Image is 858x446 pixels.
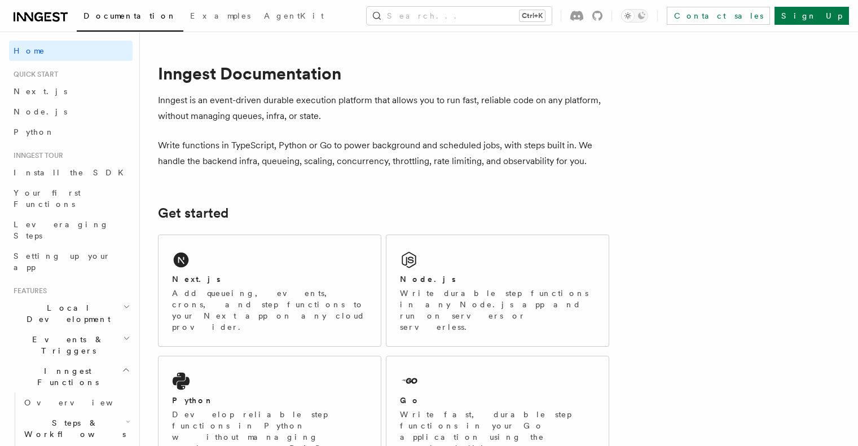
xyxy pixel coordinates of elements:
[400,273,456,285] h2: Node.js
[158,235,381,347] a: Next.jsAdd queueing, events, crons, and step functions to your Next app on any cloud provider.
[158,205,228,221] a: Get started
[9,122,133,142] a: Python
[257,3,331,30] a: AgentKit
[158,138,609,169] p: Write functions in TypeScript, Python or Go to power background and scheduled jobs, with steps bu...
[9,70,58,79] span: Quick start
[9,286,47,295] span: Features
[20,392,133,413] a: Overview
[9,183,133,214] a: Your first Functions
[9,81,133,101] a: Next.js
[400,288,595,333] p: Write durable step functions in any Node.js app and run on servers or serverless.
[367,7,552,25] button: Search...Ctrl+K
[20,417,126,440] span: Steps & Workflows
[9,361,133,392] button: Inngest Functions
[9,334,123,356] span: Events & Triggers
[9,151,63,160] span: Inngest tour
[83,11,177,20] span: Documentation
[9,214,133,246] a: Leveraging Steps
[183,3,257,30] a: Examples
[190,11,250,20] span: Examples
[172,395,214,406] h2: Python
[9,246,133,277] a: Setting up your app
[9,41,133,61] a: Home
[621,9,648,23] button: Toggle dark mode
[14,168,130,177] span: Install the SDK
[24,398,140,407] span: Overview
[9,329,133,361] button: Events & Triggers
[9,298,133,329] button: Local Development
[14,107,67,116] span: Node.js
[158,63,609,83] h1: Inngest Documentation
[14,188,81,209] span: Your first Functions
[20,413,133,444] button: Steps & Workflows
[775,7,849,25] a: Sign Up
[14,220,109,240] span: Leveraging Steps
[400,395,420,406] h2: Go
[14,251,111,272] span: Setting up your app
[172,288,367,333] p: Add queueing, events, crons, and step functions to your Next app on any cloud provider.
[9,101,133,122] a: Node.js
[14,127,55,136] span: Python
[667,7,770,25] a: Contact sales
[386,235,609,347] a: Node.jsWrite durable step functions in any Node.js app and run on servers or serverless.
[14,45,45,56] span: Home
[264,11,324,20] span: AgentKit
[14,87,67,96] span: Next.js
[77,3,183,32] a: Documentation
[158,92,609,124] p: Inngest is an event-driven durable execution platform that allows you to run fast, reliable code ...
[172,273,221,285] h2: Next.js
[9,302,123,325] span: Local Development
[9,162,133,183] a: Install the SDK
[520,10,545,21] kbd: Ctrl+K
[9,365,122,388] span: Inngest Functions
